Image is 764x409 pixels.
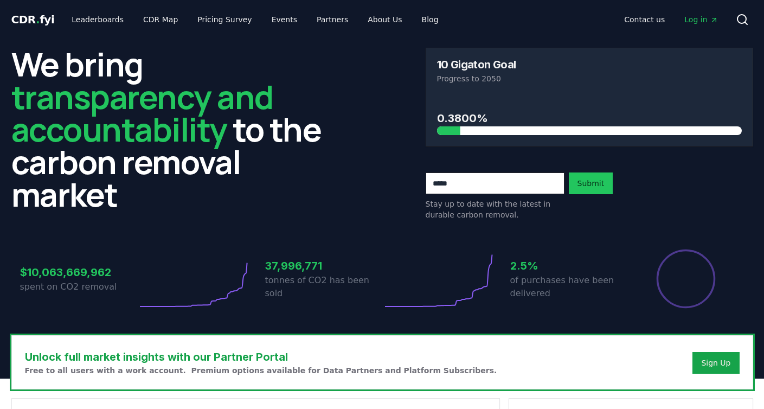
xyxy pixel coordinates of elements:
p: spent on CO2 removal [20,280,137,293]
nav: Main [615,10,727,29]
h3: $10,063,669,962 [20,264,137,280]
p: Stay up to date with the latest in durable carbon removal. [426,199,564,220]
div: Percentage of sales delivered [656,248,716,309]
a: Sign Up [701,357,730,368]
h2: We bring to the carbon removal market [11,48,339,210]
a: Contact us [615,10,673,29]
a: Partners [308,10,357,29]
button: Submit [569,172,613,194]
p: tonnes of CO2 has been sold [265,274,382,300]
p: of purchases have been delivered [510,274,627,300]
span: . [36,13,40,26]
h3: 2.5% [510,258,627,274]
a: Log in [676,10,727,29]
a: Blog [413,10,447,29]
h3: 37,996,771 [265,258,382,274]
a: CDR.fyi [11,12,55,27]
span: CDR fyi [11,13,55,26]
p: Free to all users with a work account. Premium options available for Data Partners and Platform S... [25,365,497,376]
span: Log in [684,14,718,25]
a: Leaderboards [63,10,132,29]
a: CDR Map [134,10,187,29]
a: Events [263,10,306,29]
h3: Unlock full market insights with our Partner Portal [25,349,497,365]
h3: 10 Gigaton Goal [437,59,516,70]
span: transparency and accountability [11,74,273,151]
button: Sign Up [692,352,739,374]
a: About Us [359,10,410,29]
nav: Main [63,10,447,29]
a: Pricing Survey [189,10,260,29]
p: Progress to 2050 [437,73,742,84]
h3: 0.3800% [437,110,742,126]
